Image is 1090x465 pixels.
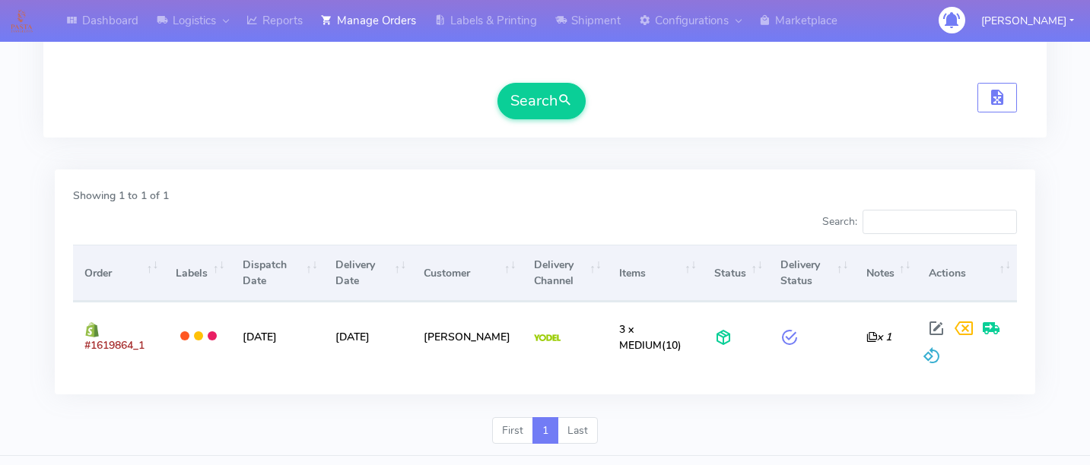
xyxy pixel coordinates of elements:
[412,302,522,371] td: [PERSON_NAME]
[917,245,1017,302] th: Actions: activate to sort column ascending
[412,245,522,302] th: Customer: activate to sort column ascending
[854,245,917,302] th: Notes: activate to sort column ascending
[769,245,854,302] th: Delivery Status: activate to sort column ascending
[608,245,703,302] th: Items: activate to sort column ascending
[866,330,891,344] i: x 1
[863,210,1017,234] input: Search:
[84,322,100,337] img: shopify.png
[73,188,169,204] label: Showing 1 to 1 of 1
[532,417,558,444] a: 1
[324,302,412,371] td: [DATE]
[619,322,662,353] span: 3 x MEDIUM
[822,210,1017,234] label: Search:
[970,5,1085,36] button: [PERSON_NAME]
[230,245,323,302] th: Dispatch Date: activate to sort column ascending
[619,322,682,353] span: (10)
[522,245,607,302] th: Delivery Channel: activate to sort column ascending
[73,245,164,302] th: Order: activate to sort column ascending
[230,302,323,371] td: [DATE]
[534,334,561,342] img: Yodel
[324,245,412,302] th: Delivery Date: activate to sort column ascending
[497,83,586,119] button: Search
[84,338,145,353] span: #1619864_1
[703,245,769,302] th: Status: activate to sort column ascending
[164,245,230,302] th: Labels: activate to sort column ascending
